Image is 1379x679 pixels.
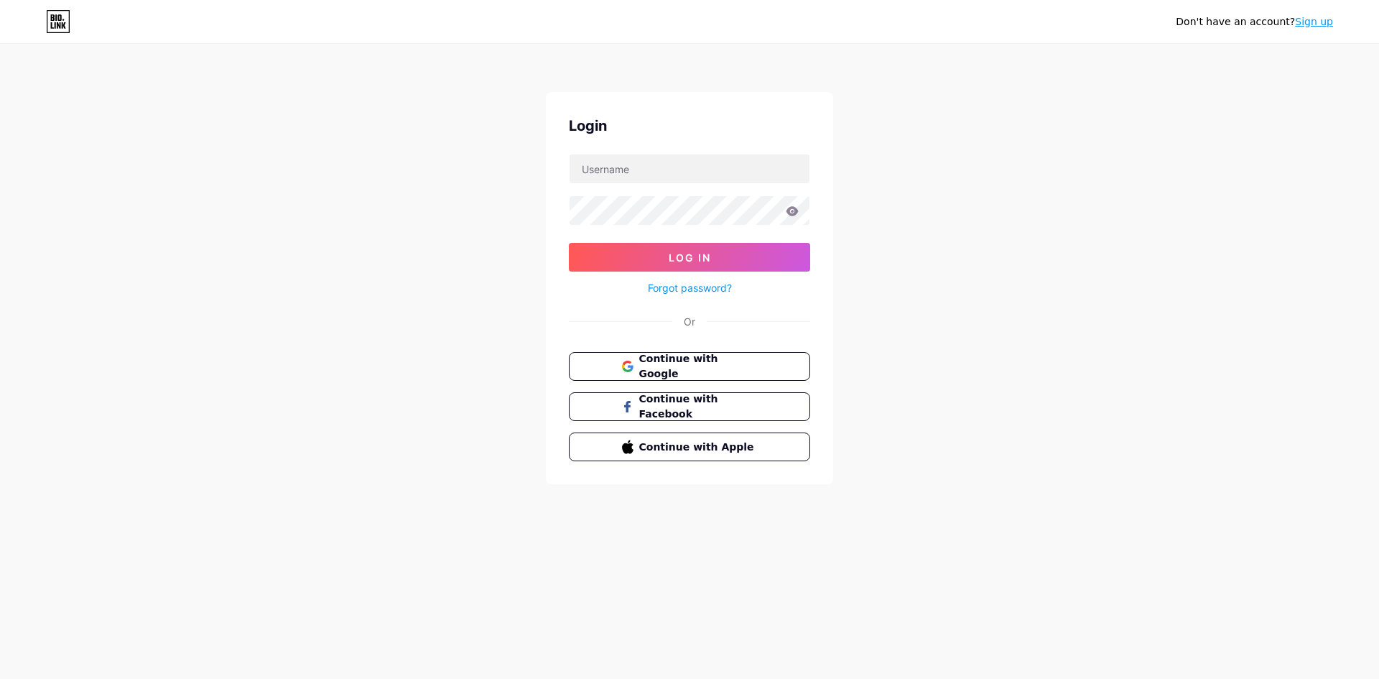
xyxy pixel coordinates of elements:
button: Continue with Google [569,352,810,381]
button: Continue with Facebook [569,392,810,421]
span: Log In [669,251,711,264]
a: Forgot password? [648,280,732,295]
span: Continue with Google [639,351,758,382]
span: Continue with Facebook [639,392,758,422]
button: Log In [569,243,810,272]
div: Or [684,314,695,329]
span: Continue with Apple [639,440,758,455]
div: Login [569,115,810,137]
div: Don't have an account? [1176,14,1333,29]
button: Continue with Apple [569,433,810,461]
a: Sign up [1295,16,1333,27]
input: Username [570,154,809,183]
